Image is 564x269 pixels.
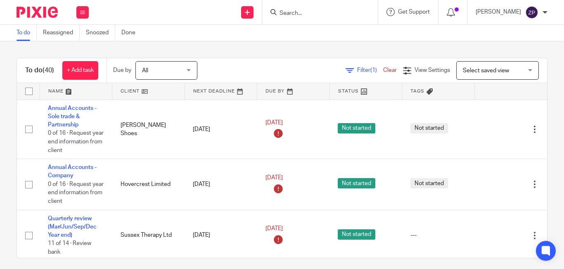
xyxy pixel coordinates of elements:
span: Get Support [398,9,430,15]
span: Not started [410,123,448,133]
a: Snoozed [86,25,115,41]
span: Not started [338,178,375,188]
span: (40) [43,67,54,74]
p: Due by [113,66,131,74]
img: svg%3E [525,6,538,19]
span: [DATE] [265,226,283,232]
a: Done [121,25,142,41]
span: Tags [410,89,424,93]
span: [DATE] [265,120,283,126]
td: Sussex Therapy Ltd [112,210,185,261]
td: Hovercrest Limited [112,159,185,210]
a: Annual Accounts - Sole trade & Partnership [48,105,97,128]
span: 0 of 16 · Request year end information from client [48,131,104,153]
td: [DATE] [185,210,257,261]
td: [PERSON_NAME] Shoes [112,100,185,159]
a: + Add task [62,61,98,80]
span: Not started [410,178,448,188]
a: Clear [383,67,397,73]
span: 0 of 16 · Request year end information from client [48,181,104,204]
h1: To do [25,66,54,75]
span: Select saved view [463,68,509,74]
a: Annual Accounts - Company [48,164,97,179]
a: Quarterly review (Mar/Jun/Sep/Dec Year end) [48,216,97,238]
span: Not started [338,229,375,240]
span: Filter [357,67,383,73]
td: [DATE] [185,159,257,210]
span: (1) [370,67,377,73]
span: 11 of 14 · Review bank [48,241,91,255]
a: To do [17,25,37,41]
p: [PERSON_NAME] [476,8,521,16]
span: Not started [338,123,375,133]
div: --- [410,231,467,239]
td: [DATE] [185,100,257,159]
a: Reassigned [43,25,80,41]
span: View Settings [415,67,450,73]
img: Pixie [17,7,58,18]
span: [DATE] [265,175,283,181]
input: Search [279,10,353,17]
span: All [142,68,148,74]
